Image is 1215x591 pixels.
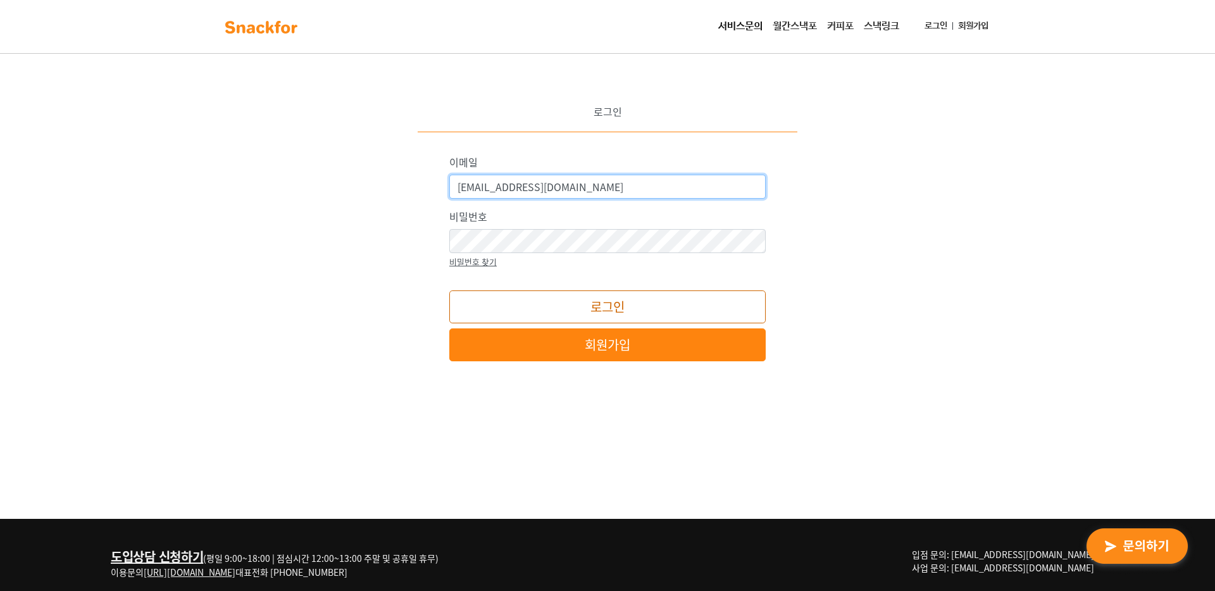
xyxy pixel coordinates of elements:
a: 회원가입 [953,15,994,38]
a: 설정 [163,401,243,433]
a: 서비스문의 [713,14,768,39]
a: 월간스낵포 [768,14,822,39]
label: 이메일 [449,154,478,170]
a: 도입상담 신청하기 [111,547,203,566]
a: 비밀번호 찾기 [449,253,497,268]
img: background-main-color.svg [221,17,301,37]
small: 비밀번호 찾기 [449,256,497,268]
a: 회원가입 [449,328,766,361]
button: 로그인 [449,290,766,323]
a: 홈 [4,401,84,433]
a: 커피포 [822,14,859,39]
a: 로그인 [919,15,952,38]
a: 스낵링크 [859,14,904,39]
span: 홈 [40,420,47,430]
div: 로그인 [418,104,797,132]
span: 설정 [196,420,211,430]
span: 대화 [116,421,131,431]
span: 입점 문의: [EMAIL_ADDRESS][DOMAIN_NAME] 사업 문의: [EMAIL_ADDRESS][DOMAIN_NAME] [912,548,1094,574]
label: 비밀번호 [449,209,487,224]
input: 이메일 [449,175,766,199]
a: [URL][DOMAIN_NAME] [144,566,235,578]
div: (평일 9:00~18:00 | 점심시간 12:00~13:00 주말 및 공휴일 휴무) 이용문의 대표전화 [PHONE_NUMBER] [111,548,442,579]
a: 대화 [84,401,163,433]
